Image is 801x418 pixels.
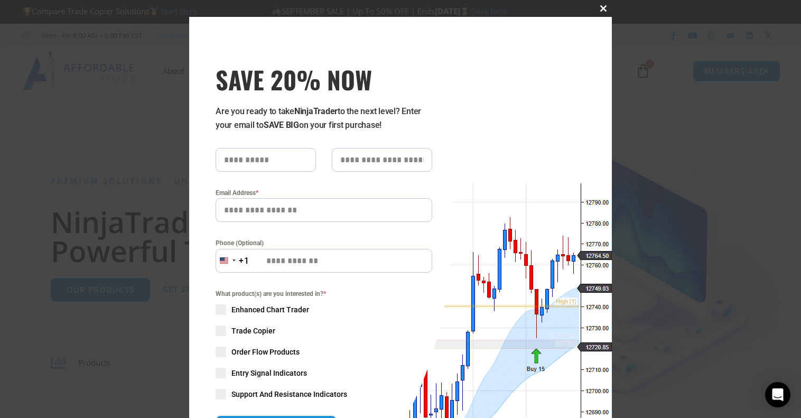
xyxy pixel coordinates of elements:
[216,188,432,198] label: Email Address
[231,304,309,315] span: Enhanced Chart Trader
[216,105,432,132] p: Are you ready to take to the next level? Enter your email to on your first purchase!
[264,120,299,130] strong: SAVE BIG
[231,389,347,400] span: Support And Resistance Indicators
[239,254,249,268] div: +1
[765,382,790,407] div: Open Intercom Messenger
[216,326,432,336] label: Trade Copier
[216,64,432,94] h3: SAVE 20% NOW
[231,326,275,336] span: Trade Copier
[216,368,432,378] label: Entry Signal Indicators
[216,238,432,248] label: Phone (Optional)
[231,347,300,357] span: Order Flow Products
[216,304,432,315] label: Enhanced Chart Trader
[216,389,432,400] label: Support And Resistance Indicators
[216,347,432,357] label: Order Flow Products
[294,106,338,116] strong: NinjaTrader
[216,249,249,273] button: Selected country
[231,368,307,378] span: Entry Signal Indicators
[216,289,432,299] span: What product(s) are you interested in?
